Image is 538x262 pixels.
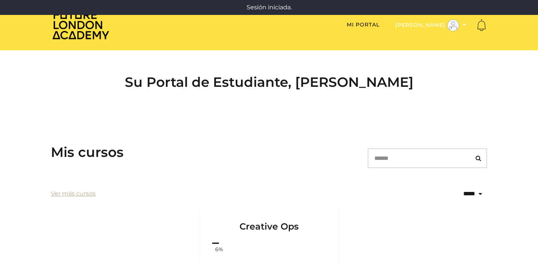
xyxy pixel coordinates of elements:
a: Mi Portal [347,21,380,28]
button: Menú alternativo [393,19,469,32]
img: Home Page [51,10,111,40]
h3: Creative Ops [209,209,329,232]
span: 6% [210,246,228,253]
h3: Mis cursos [51,144,124,160]
a: Creative Ops [200,209,338,241]
p: Sesión iniciada. [3,3,535,12]
h2: Su Portal de Estudiante, [PERSON_NAME] [51,74,487,90]
a: Ver más cursos [51,189,96,198]
select: status [437,184,487,203]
